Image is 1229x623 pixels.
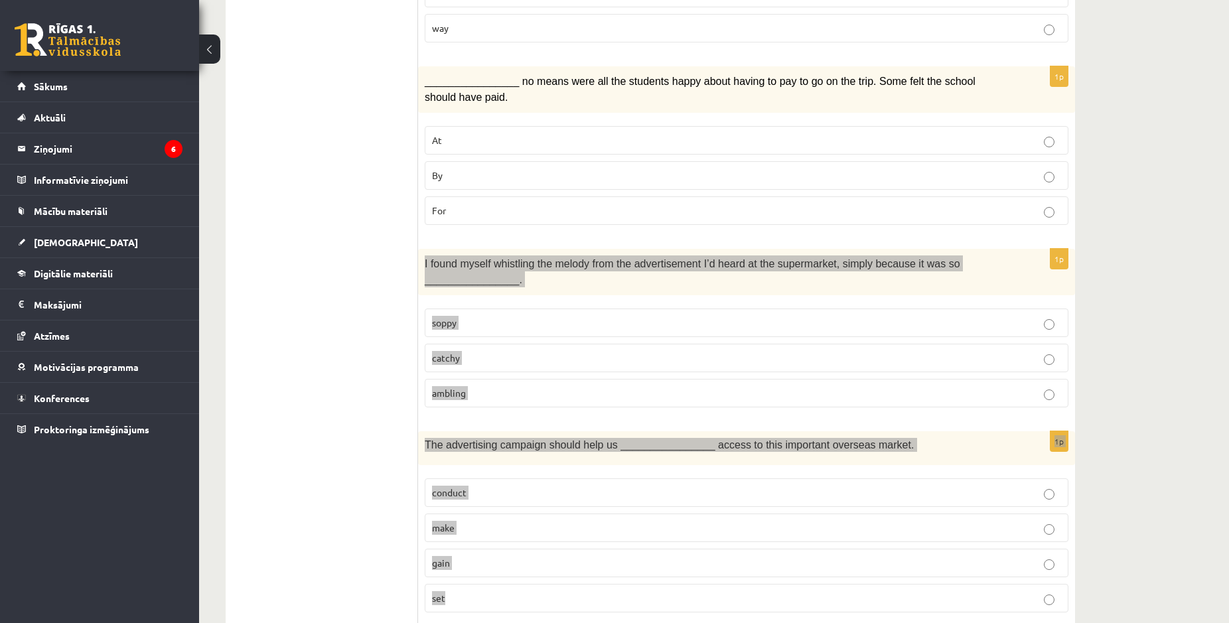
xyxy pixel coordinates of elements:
a: Maksājumi [17,289,182,320]
a: Motivācijas programma [17,352,182,382]
input: At [1044,137,1054,147]
span: Mācību materiāli [34,205,108,217]
span: make [432,521,455,533]
a: Mācību materiāli [17,196,182,226]
span: For [432,204,446,216]
p: 1p [1050,431,1068,452]
span: Digitālie materiāli [34,267,113,279]
span: soppy [432,316,457,328]
input: For [1044,207,1054,218]
span: way [432,22,449,34]
span: ________________ no means were all the students happy about having to pay to go on the trip. Some... [425,76,976,103]
span: Proktoringa izmēģinājums [34,423,149,435]
a: Atzīmes [17,320,182,351]
span: [DEMOGRAPHIC_DATA] [34,236,138,248]
input: way [1044,25,1054,35]
legend: Maksājumi [34,289,182,320]
span: Aktuāli [34,111,66,123]
i: 6 [165,140,182,158]
a: Aktuāli [17,102,182,133]
a: Konferences [17,383,182,413]
a: Digitālie materiāli [17,258,182,289]
span: The advertising campaign should help us ________________ access to this important overseas market. [425,439,914,450]
input: By [1044,172,1054,182]
span: Konferences [34,392,90,404]
input: ambling [1044,389,1054,400]
span: ambling [432,387,466,399]
legend: Informatīvie ziņojumi [34,165,182,195]
a: Proktoringa izmēģinājums [17,414,182,445]
span: At [432,134,442,146]
input: make [1044,524,1054,535]
a: Rīgas 1. Tālmācības vidusskola [15,23,121,56]
span: Sākums [34,80,68,92]
span: By [432,169,443,181]
span: conduct [432,486,467,498]
span: gain [432,557,450,569]
span: Atzīmes [34,330,70,342]
span: catchy [432,352,460,364]
legend: Ziņojumi [34,133,182,164]
a: Sākums [17,71,182,102]
input: gain [1044,559,1054,570]
input: catchy [1044,354,1054,365]
p: 1p [1050,248,1068,269]
input: soppy [1044,319,1054,330]
input: conduct [1044,489,1054,500]
input: set [1044,594,1054,605]
span: set [432,592,445,604]
p: 1p [1050,66,1068,87]
span: Motivācijas programma [34,361,139,373]
a: Informatīvie ziņojumi [17,165,182,195]
a: Ziņojumi6 [17,133,182,164]
span: I found myself whistling the melody from the advertisement I’d heard at the supermarket, simply b... [425,258,960,285]
a: [DEMOGRAPHIC_DATA] [17,227,182,257]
